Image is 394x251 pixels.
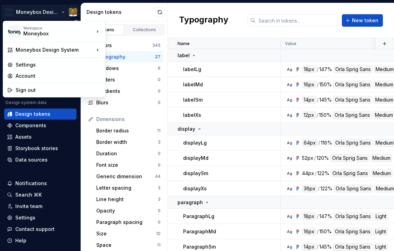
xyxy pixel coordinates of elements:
[8,25,20,38] img: c17557e8-ebdc-49e2-ab9e-7487adcf6d53.png
[23,26,94,30] div: Workspace
[16,87,101,94] div: Sign out
[23,30,82,37] div: Moneybox
[16,72,101,79] div: Account
[16,61,101,68] div: Settings
[16,46,94,53] div: Moneybox Design System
